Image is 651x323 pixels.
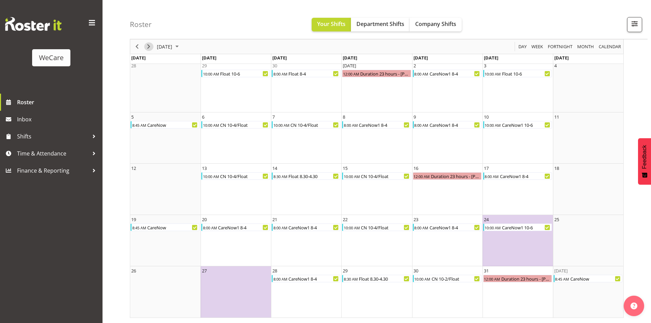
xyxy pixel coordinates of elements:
[131,121,199,129] div: CareNow Begin From Sunday, October 5, 2025 at 8:45:00 AM GMT+13:00 Ends At Sunday, October 5, 202...
[343,267,348,274] div: 29
[412,266,483,318] td: Thursday, October 30, 2025
[130,35,624,318] div: of October 2025
[413,70,482,77] div: CareNow1 8-4 Begin From Thursday, October 2, 2025 at 8:00:00 AM GMT+13:00 Ends At Thursday, Octob...
[484,62,486,69] div: 3
[273,173,288,179] div: 8:30 AM
[341,112,412,164] td: Wednesday, October 8, 2025
[343,55,357,61] span: [DATE]
[517,42,528,51] button: Timeline Day
[413,62,416,69] div: 2
[147,224,199,231] div: CareNow
[518,42,527,51] span: Day
[641,145,648,169] span: Feedback
[133,42,142,51] button: Previous
[554,267,568,274] div: [DATE]
[272,275,340,282] div: CareNow1 8-4 Begin From Tuesday, October 28, 2025 at 8:00:00 AM GMT+13:00 Ends At Tuesday, Octobe...
[412,164,483,215] td: Thursday, October 16, 2025
[144,42,153,51] button: Next
[271,61,341,112] td: Tuesday, September 30, 2025
[342,224,411,231] div: CN 10-4/Float Begin From Wednesday, October 22, 2025 at 10:00:00 AM GMT+13:00 Ends At Wednesday, ...
[288,224,340,231] div: CareNow1 8-4
[341,164,412,215] td: Wednesday, October 15, 2025
[202,216,207,223] div: 20
[132,121,147,128] div: 8:45 AM
[342,121,411,129] div: CareNow1 8-4 Begin From Wednesday, October 8, 2025 at 8:00:00 AM GMT+13:00 Ends At Wednesday, Oct...
[484,224,501,231] div: 10:00 AM
[342,172,411,180] div: CN 10-4/Float Begin From Wednesday, October 15, 2025 at 10:00:00 AM GMT+13:00 Ends At Wednesday, ...
[130,215,201,266] td: Sunday, October 19, 2025
[484,165,489,172] div: 17
[530,42,544,51] button: Timeline Week
[342,70,411,77] div: Duration 23 hours - Ashley Mendoza Begin From Wednesday, October 1, 2025 at 12:00:00 AM GMT+13:00...
[484,216,489,223] div: 24
[272,55,287,61] span: [DATE]
[429,121,481,128] div: CareNow1 8-4
[484,70,501,77] div: 10:00 AM
[483,275,552,282] div: Duration 23 hours - Ashley Mendoza Begin From Friday, October 31, 2025 at 12:00:00 AM GMT+13:00 E...
[219,121,270,128] div: CN 10-4/Float
[202,70,219,77] div: 10:00 AM
[290,121,340,128] div: CN 10-4/Float
[484,275,501,282] div: 12:00 AM
[130,61,201,112] td: Sunday, September 28, 2025
[414,275,431,282] div: 10:00 AM
[201,172,270,180] div: CN 10-4/Float Begin From Monday, October 13, 2025 at 10:00:00 AM GMT+13:00 Ends At Monday, Octobe...
[217,224,270,231] div: CareNow1 8-4
[17,97,99,107] span: Roster
[483,172,552,180] div: CareNow1 8-4 Begin From Friday, October 17, 2025 at 8:00:00 AM GMT+13:00 Ends At Friday, October ...
[630,302,637,309] img: help-xxl-2.png
[360,70,410,77] div: Duration 23 hours - [PERSON_NAME]
[553,215,623,266] td: Saturday, October 25, 2025
[288,275,340,282] div: CareNow1 8-4
[483,266,553,318] td: Friday, October 31, 2025
[273,70,288,77] div: 8:00 AM
[553,61,623,112] td: Saturday, October 4, 2025
[343,121,358,128] div: 8:00 AM
[342,275,411,282] div: Float 8.30-4.30 Begin From Wednesday, October 29, 2025 at 8:30:00 AM GMT+13:00 Ends At Wednesday,...
[131,113,134,120] div: 5
[273,121,290,128] div: 10:00 AM
[547,42,573,51] span: Fortnight
[341,266,412,318] td: Wednesday, October 29, 2025
[429,224,481,231] div: CareNow1 8-4
[484,121,501,128] div: 10:00 AM
[547,42,574,51] button: Fortnight
[554,216,559,223] div: 25
[413,55,428,61] span: [DATE]
[343,173,360,179] div: 10:00 AM
[627,17,642,32] button: Filter Shifts
[554,62,557,69] div: 4
[413,121,482,129] div: CareNow1 8-4 Begin From Thursday, October 9, 2025 at 8:00:00 AM GMT+13:00 Ends At Thursday, Octob...
[483,121,552,129] div: CareNow1 10-6 Begin From Friday, October 10, 2025 at 10:00:00 AM GMT+13:00 Ends At Friday, Octobe...
[414,224,429,231] div: 8:00 AM
[484,55,498,61] span: [DATE]
[638,138,651,185] button: Feedback - Show survey
[414,121,429,128] div: 8:00 AM
[130,164,201,215] td: Sunday, October 12, 2025
[351,18,410,31] button: Department Shifts
[272,62,277,69] div: 30
[272,70,340,77] div: Float 8-4 Begin From Tuesday, September 30, 2025 at 8:00:00 AM GMT+13:00 Ends At Tuesday, Septemb...
[147,121,199,128] div: CareNow
[429,70,481,77] div: CareNow1 8-4
[412,61,483,112] td: Thursday, October 2, 2025
[570,275,622,282] div: CareNow
[576,42,595,51] button: Timeline Month
[358,275,410,282] div: Float 8.30-4.30
[531,42,544,51] span: Week
[202,267,207,274] div: 27
[413,216,418,223] div: 23
[343,224,360,231] div: 10:00 AM
[553,112,623,164] td: Saturday, October 11, 2025
[272,224,340,231] div: CareNow1 8-4 Begin From Tuesday, October 21, 2025 at 8:00:00 AM GMT+13:00 Ends At Tuesday, Octobe...
[360,224,410,231] div: CN 10-4/Float
[413,267,418,274] div: 30
[413,224,482,231] div: CareNow1 8-4 Begin From Thursday, October 23, 2025 at 8:00:00 AM GMT+13:00 Ends At Thursday, Octo...
[554,165,559,172] div: 18
[343,275,358,282] div: 8:30 AM
[414,70,429,77] div: 8:00 AM
[342,70,360,77] div: 12:00 AM
[554,275,622,282] div: CareNow Begin From Saturday, November 1, 2025 at 8:45:00 AM GMT+13:00 Ends At Saturday, November ...
[130,61,623,318] table: of October 2025
[554,55,569,61] span: [DATE]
